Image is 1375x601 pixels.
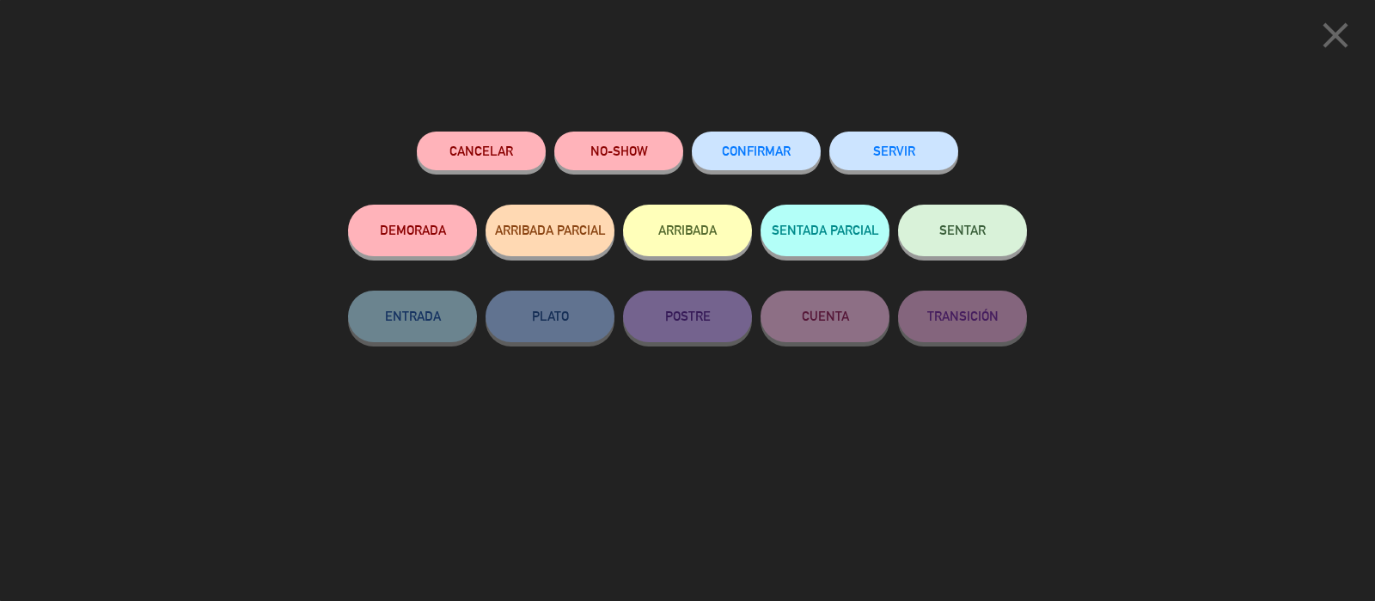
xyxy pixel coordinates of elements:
i: close [1314,14,1357,57]
button: PLATO [486,291,614,342]
button: Cancelar [417,132,546,170]
button: CUENTA [761,291,889,342]
button: TRANSICIÓN [898,291,1027,342]
span: ARRIBADA PARCIAL [495,223,606,237]
button: DEMORADA [348,205,477,256]
button: close [1309,13,1362,64]
button: ARRIBADA [623,205,752,256]
span: SENTAR [939,223,986,237]
button: ENTRADA [348,291,477,342]
button: SENTAR [898,205,1027,256]
button: NO-SHOW [554,132,683,170]
button: ARRIBADA PARCIAL [486,205,614,256]
button: SENTADA PARCIAL [761,205,889,256]
button: CONFIRMAR [692,132,821,170]
span: CONFIRMAR [722,144,791,158]
button: SERVIR [829,132,958,170]
button: POSTRE [623,291,752,342]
